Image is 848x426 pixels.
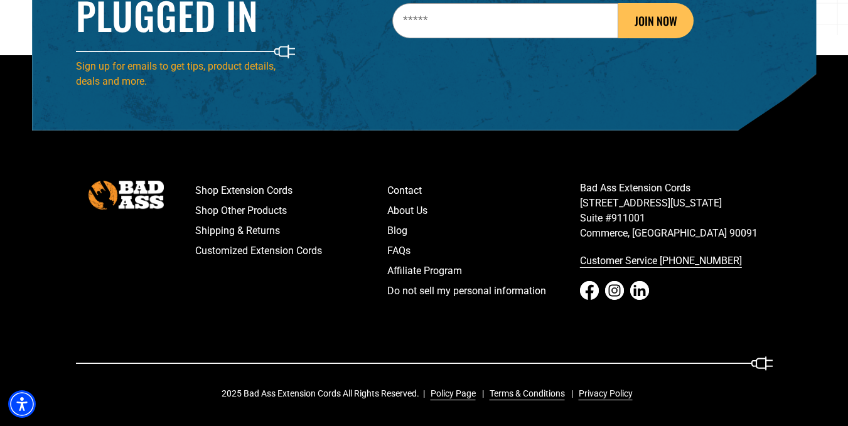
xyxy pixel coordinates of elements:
a: LinkedIn - open in a new tab [630,281,649,300]
div: Accessibility Menu [8,390,36,418]
a: Policy Page [426,387,476,400]
a: Blog [387,221,580,241]
input: Email [392,3,618,38]
a: Instagram - open in a new tab [605,281,624,300]
p: Bad Ass Extension Cords [STREET_ADDRESS][US_STATE] Suite #911001 Commerce, [GEOGRAPHIC_DATA] 90091 [580,181,773,241]
a: Terms & Conditions [485,387,565,400]
a: Affiliate Program [387,261,580,281]
a: About Us [387,201,580,221]
a: Do not sell my personal information [387,281,580,301]
a: call 833-674-1699 [580,251,773,271]
a: FAQs [387,241,580,261]
a: Privacy Policy [574,387,633,400]
div: 2025 Bad Ass Extension Cords All Rights Reserved. [222,387,641,400]
a: Customized Extension Cords [195,241,388,261]
a: Shop Extension Cords [195,181,388,201]
a: Shipping & Returns [195,221,388,241]
a: Shop Other Products [195,201,388,221]
a: Contact [387,181,580,201]
a: Facebook - open in a new tab [580,281,599,300]
img: Bad Ass Extension Cords [89,181,164,209]
p: Sign up for emails to get tips, product details, deals and more. [76,59,296,89]
button: JOIN NOW [618,3,694,38]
